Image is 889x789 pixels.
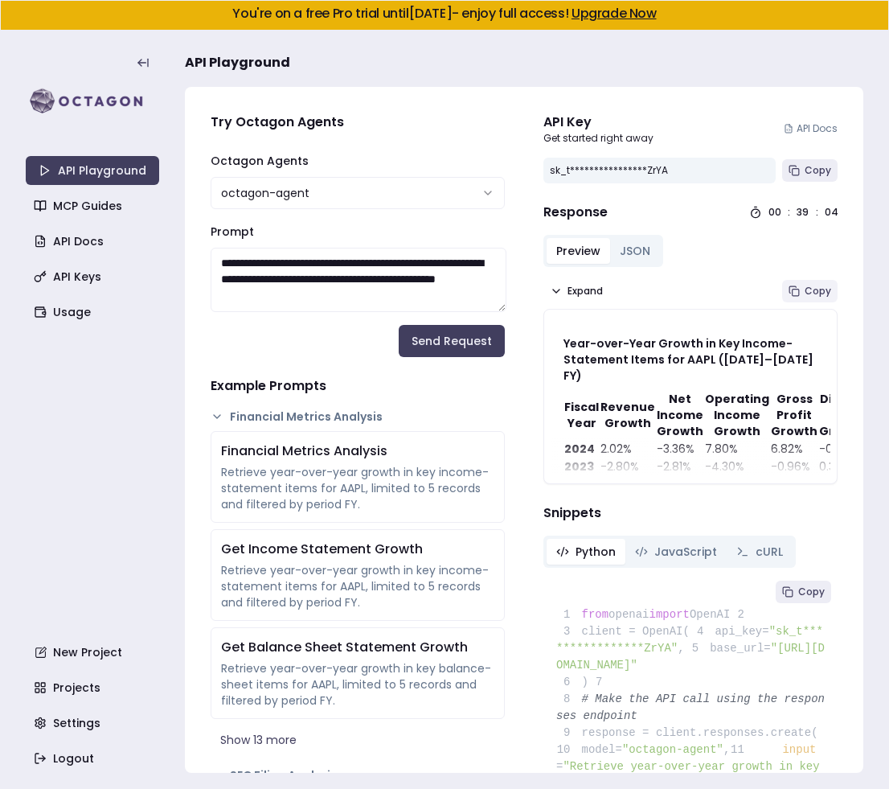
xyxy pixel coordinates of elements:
[221,638,494,657] div: Get Balance Sheet Statement Growth
[211,409,505,425] button: Financial Metrics Analysis
[715,625,768,638] span: api_key=
[654,544,717,560] span: JavaScript
[600,390,656,440] th: Revenue Growth
[730,742,756,758] span: 11
[600,475,656,493] td: 7.79%
[556,691,582,708] span: 8
[704,440,770,458] td: 7.80%
[211,725,505,754] button: Show 13 more
[221,660,494,709] div: Retrieve year-over-year growth in key balance-sheet items for AAPL, limited to 5 records and filt...
[704,458,770,475] td: -4.30%
[556,692,825,722] span: # Make the API call using the responses endpoint
[27,191,161,220] a: MCP Guides
[768,206,781,219] div: 00
[211,376,505,396] h4: Example Prompts
[656,440,704,458] td: -3.36%
[649,608,690,621] span: import
[656,475,704,493] td: 5.41%
[704,390,770,440] th: Operating Income Growth
[805,285,831,298] span: Copy
[816,206,818,219] div: :
[221,442,494,461] div: Financial Metrics Analysis
[27,262,161,291] a: API Keys
[610,238,660,264] button: JSON
[582,608,609,621] span: from
[27,744,161,773] a: Logout
[399,325,505,357] button: Send Request
[563,335,817,384] h3: Year-over-Year Growth in Key Income-Statement Items for AAPL ([DATE]–[DATE] FY)
[622,743,723,756] span: "octagon-agent"
[656,458,704,475] td: -2.81%
[563,390,600,440] th: Fiscal Year
[818,458,866,475] td: 0.33%
[26,156,159,185] a: API Playground
[600,458,656,475] td: -2.80%
[556,625,690,638] span: client = OpenAI(
[564,441,595,457] strong: 2024
[588,674,614,691] span: 7
[556,606,582,623] span: 1
[543,132,653,145] p: Get started right away
[608,608,649,621] span: openai
[211,153,309,169] label: Octagon Agents
[582,743,622,756] span: model=
[27,673,161,702] a: Projects
[211,113,505,132] h4: Try Octagon Agents
[567,285,603,298] span: Expand
[556,742,582,758] span: 10
[14,7,875,20] h5: You're on a free Pro trial until [DATE] - enjoy full access!
[571,4,657,23] a: Upgrade Now
[770,475,818,493] td: 11.74%
[547,238,610,264] button: Preview
[788,206,790,219] div: :
[678,642,684,655] span: ,
[556,623,582,640] span: 3
[564,476,594,492] strong: 2022
[690,623,715,640] span: 4
[27,709,161,738] a: Settings
[543,113,653,132] div: API Key
[600,440,656,458] td: 2.02%
[211,767,505,783] button: SEC Filing Analysis
[782,159,838,182] button: Copy
[818,390,866,440] th: Diluted EPS Growth
[556,760,563,773] span: =
[564,458,594,475] strong: 2023
[211,224,254,240] label: Prompt
[782,280,838,302] button: Copy
[770,458,818,475] td: -0.96%
[685,640,711,657] span: 5
[723,743,730,756] span: ,
[221,464,494,512] div: Retrieve year-over-year growth in key income-statement items for AAPL, limited to 5 records and f...
[710,642,771,655] span: base_url=
[221,562,494,610] div: Retrieve year-over-year growth in key income-statement items for AAPL, limited to 5 records and f...
[825,206,838,219] div: 04
[556,676,588,688] span: )
[798,586,825,598] span: Copy
[805,164,831,177] span: Copy
[797,206,809,219] div: 39
[556,725,582,742] span: 9
[556,674,582,691] span: 6
[26,85,159,117] img: logo-rect-yK7x_WSZ.svg
[704,475,770,493] td: 9.63%
[770,440,818,458] td: 6.82%
[27,638,161,667] a: New Project
[730,606,756,623] span: 2
[543,203,608,222] h4: Response
[776,581,831,603] button: Copy
[221,540,494,559] div: Get Income Statement Growth
[770,390,818,440] th: Gross Profit Growth
[782,743,816,756] span: input
[818,475,866,493] td: 8.91%
[784,122,838,135] a: API Docs
[556,726,818,739] span: response = client.responses.create(
[576,544,616,560] span: Python
[690,608,730,621] span: OpenAI
[656,390,704,440] th: Net Income Growth
[27,227,161,256] a: API Docs
[756,544,783,560] span: cURL
[543,280,609,302] button: Expand
[185,53,290,72] span: API Playground
[543,503,838,523] h4: Snippets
